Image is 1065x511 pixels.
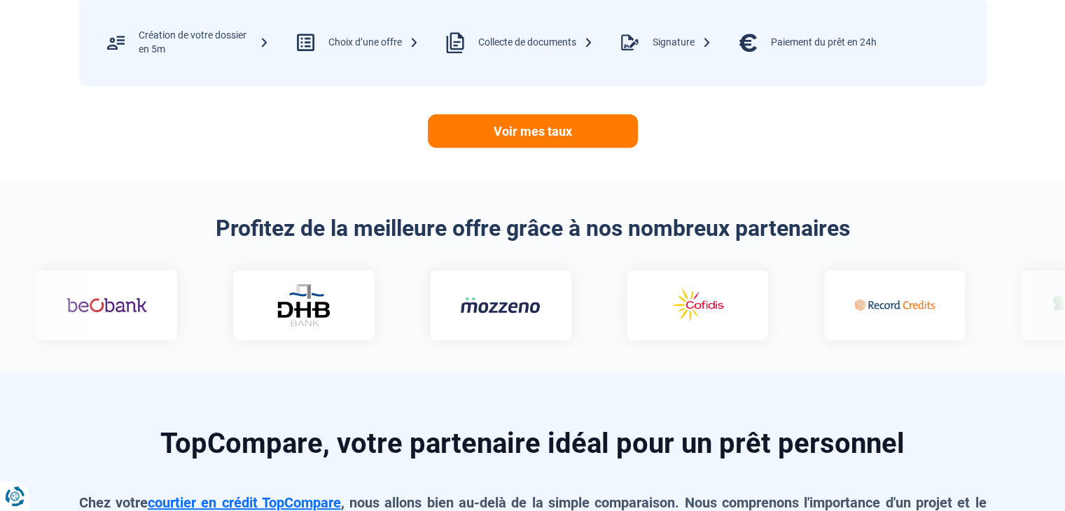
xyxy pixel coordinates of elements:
[478,36,593,50] div: Collecte de documents
[79,215,987,241] h2: Profitez de la meilleure offre grâce à nos nombreux partenaires
[461,296,541,314] img: Mozzeno
[148,494,341,511] a: courtier en crédit TopCompare
[657,285,738,325] img: Cofidis
[771,36,877,50] div: Paiement du prêt en 24h
[139,29,269,56] div: Création de votre dossier en 5m
[854,285,935,325] img: Record credits
[653,36,711,50] div: Signature
[328,36,419,50] div: Choix d’une offre
[428,114,638,148] a: Voir mes taux
[276,283,332,326] img: DHB Bank
[67,285,147,325] img: Beobank
[79,430,987,458] h2: TopCompare, votre partenaire idéal pour un prêt personnel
